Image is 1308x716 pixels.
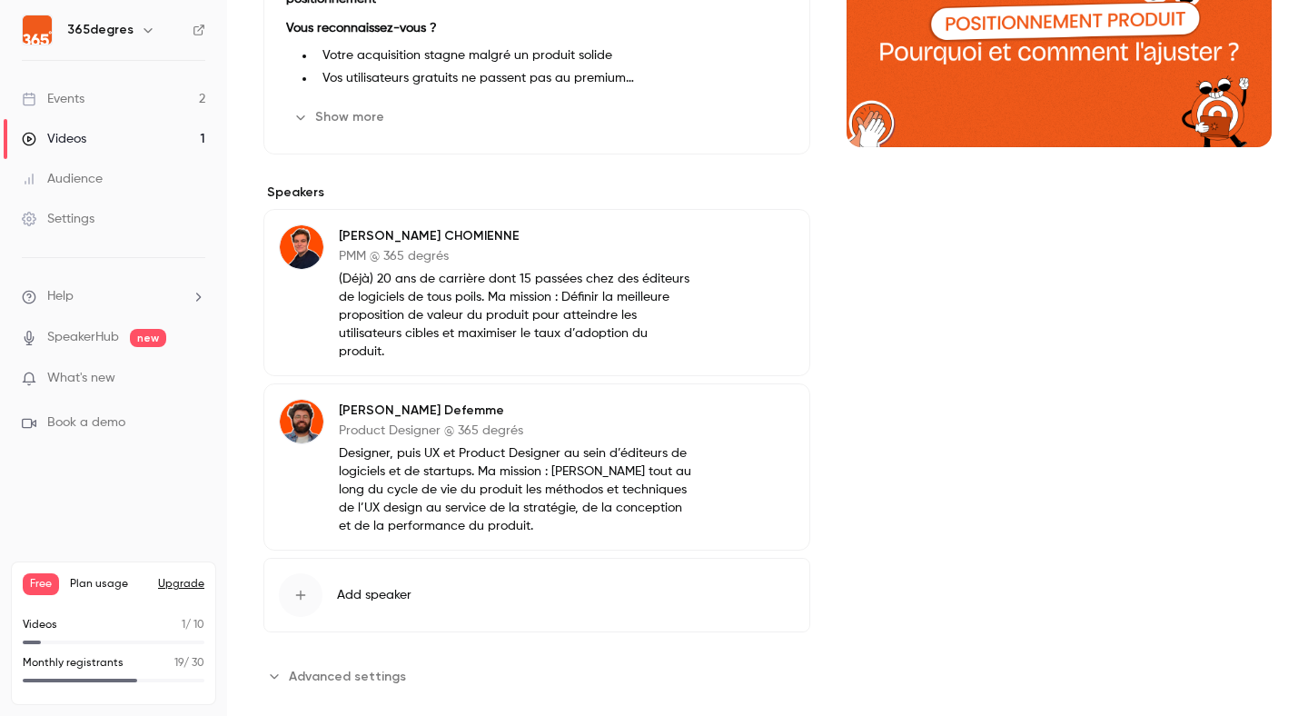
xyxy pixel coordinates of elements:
[280,400,323,443] img: Doriann Defemme
[47,369,115,388] span: What's new
[130,329,166,347] span: new
[47,287,74,306] span: Help
[70,577,147,592] span: Plan usage
[315,46,788,65] li: Votre acquisition stagne malgré un produit solide
[183,371,205,387] iframe: Noticeable Trigger
[339,247,692,265] p: PMM @ 365 degrés
[263,661,417,691] button: Advanced settings
[315,69,788,88] li: Vos utilisateurs gratuits ne passent pas au premium
[23,617,57,633] p: Videos
[263,383,810,551] div: Doriann Defemme[PERSON_NAME] DefemmeProduct Designer @ 365 degrésDesigner, puis UX et Product Des...
[174,655,204,671] p: / 30
[182,617,204,633] p: / 10
[22,210,94,228] div: Settings
[286,22,437,35] strong: Vous reconnaissez-vous ?
[339,444,692,535] p: Designer, puis UX et Product Designer au sein d’éditeurs de logiciels et de startups. Ma mission ...
[23,15,52,45] img: 365degres
[182,620,185,631] span: 1
[289,667,406,686] span: Advanced settings
[22,90,84,108] div: Events
[158,577,204,592] button: Upgrade
[339,422,692,440] p: Product Designer @ 365 degrés
[339,402,692,420] p: [PERSON_NAME] Defemme
[337,586,411,604] span: Add speaker
[23,573,59,595] span: Free
[174,658,183,669] span: 19
[47,328,119,347] a: SpeakerHub
[22,287,205,306] li: help-dropdown-opener
[263,209,810,376] div: Hélène CHOMIENNE[PERSON_NAME] CHOMIENNEPMM @ 365 degrés(Déjà) 20 ans de carrière dont 15 passées ...
[22,170,103,188] div: Audience
[263,558,810,632] button: Add speaker
[47,413,125,433] span: Book a demo
[23,655,124,671] p: Monthly registrants
[339,227,692,245] p: [PERSON_NAME] CHOMIENNE
[339,270,692,361] p: (Déjà) 20 ans de carrière dont 15 passées chez des éditeurs de logiciels de tous poils. Ma missio...
[280,225,323,269] img: Hélène CHOMIENNE
[22,130,86,148] div: Videos
[263,661,810,691] section: Advanced settings
[263,184,810,202] label: Speakers
[67,21,134,39] h6: 365degres
[286,103,395,132] button: Show more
